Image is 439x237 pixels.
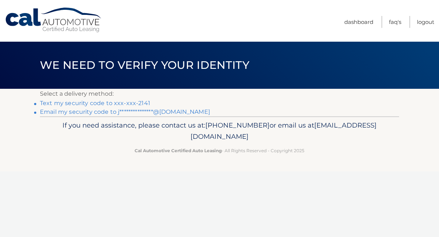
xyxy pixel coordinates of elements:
[344,16,373,28] a: Dashboard
[40,100,150,107] a: Text my security code to xxx-xxx-2141
[135,148,222,153] strong: Cal Automotive Certified Auto Leasing
[40,89,399,99] p: Select a delivery method:
[389,16,401,28] a: FAQ's
[205,121,270,129] span: [PHONE_NUMBER]
[45,147,394,154] p: - All Rights Reserved - Copyright 2025
[5,7,103,33] a: Cal Automotive
[40,58,249,72] span: We need to verify your identity
[417,16,434,28] a: Logout
[45,120,394,143] p: If you need assistance, please contact us at: or email us at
